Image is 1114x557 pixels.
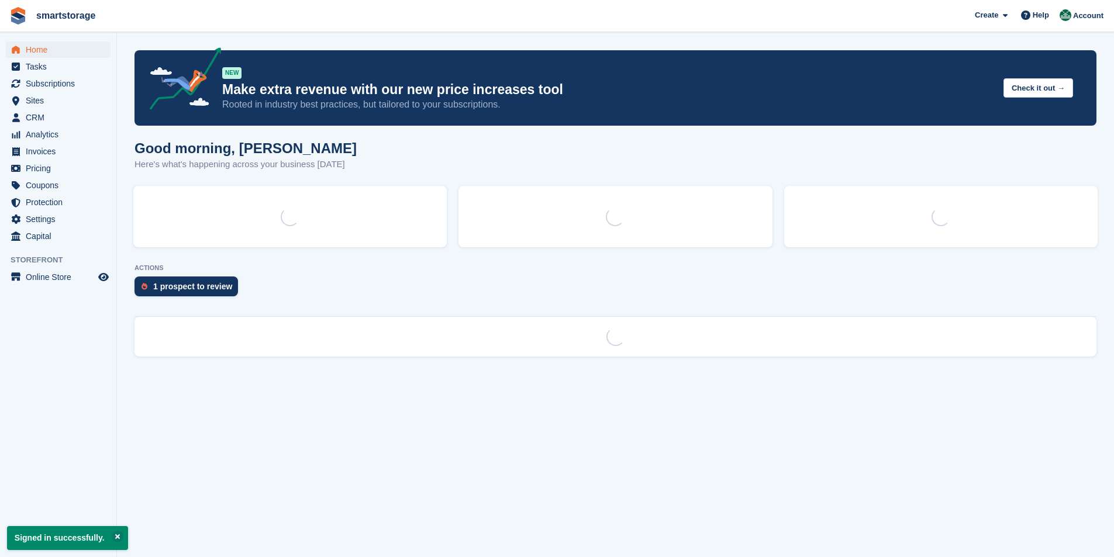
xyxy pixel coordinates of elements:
span: Protection [26,194,96,210]
span: Pricing [26,160,96,177]
a: menu [6,109,111,126]
span: Settings [26,211,96,227]
span: Home [26,41,96,58]
h1: Good morning, [PERSON_NAME] [134,140,357,156]
p: Here's what's happening across your business [DATE] [134,158,357,171]
img: Peter Britcliffe [1060,9,1071,21]
a: 1 prospect to review [134,276,244,302]
p: Signed in successfully. [7,526,128,550]
div: 1 prospect to review [153,282,232,291]
a: menu [6,160,111,177]
a: menu [6,211,111,227]
a: menu [6,75,111,92]
a: menu [6,269,111,285]
button: Check it out → [1003,78,1073,98]
img: stora-icon-8386f47178a22dfd0bd8f6a31ec36ba5ce8667c1dd55bd0f319d3a0aa187defe.svg [9,7,27,25]
a: Preview store [96,270,111,284]
span: Online Store [26,269,96,285]
a: menu [6,92,111,109]
span: Create [975,9,998,21]
p: Make extra revenue with our new price increases tool [222,81,994,98]
a: smartstorage [32,6,100,25]
a: menu [6,177,111,193]
span: Help [1033,9,1049,21]
span: Tasks [26,58,96,75]
a: menu [6,58,111,75]
span: Analytics [26,126,96,143]
div: NEW [222,67,242,79]
span: Storefront [11,254,116,266]
span: Invoices [26,143,96,160]
span: Capital [26,228,96,244]
img: price-adjustments-announcement-icon-8257ccfd72463d97f412b2fc003d46551f7dbcb40ab6d574587a9cd5c0d94... [140,47,222,114]
a: menu [6,228,111,244]
span: CRM [26,109,96,126]
a: menu [6,194,111,210]
span: Coupons [26,177,96,193]
img: prospect-51fa495bee0391a8d652442698ab0144808aea92771e9ea1ae160a38d050c398.svg [142,283,147,290]
span: Sites [26,92,96,109]
p: Rooted in industry best practices, but tailored to your subscriptions. [222,98,994,111]
a: menu [6,126,111,143]
p: ACTIONS [134,264,1096,272]
span: Subscriptions [26,75,96,92]
a: menu [6,41,111,58]
span: Account [1073,10,1103,22]
a: menu [6,143,111,160]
